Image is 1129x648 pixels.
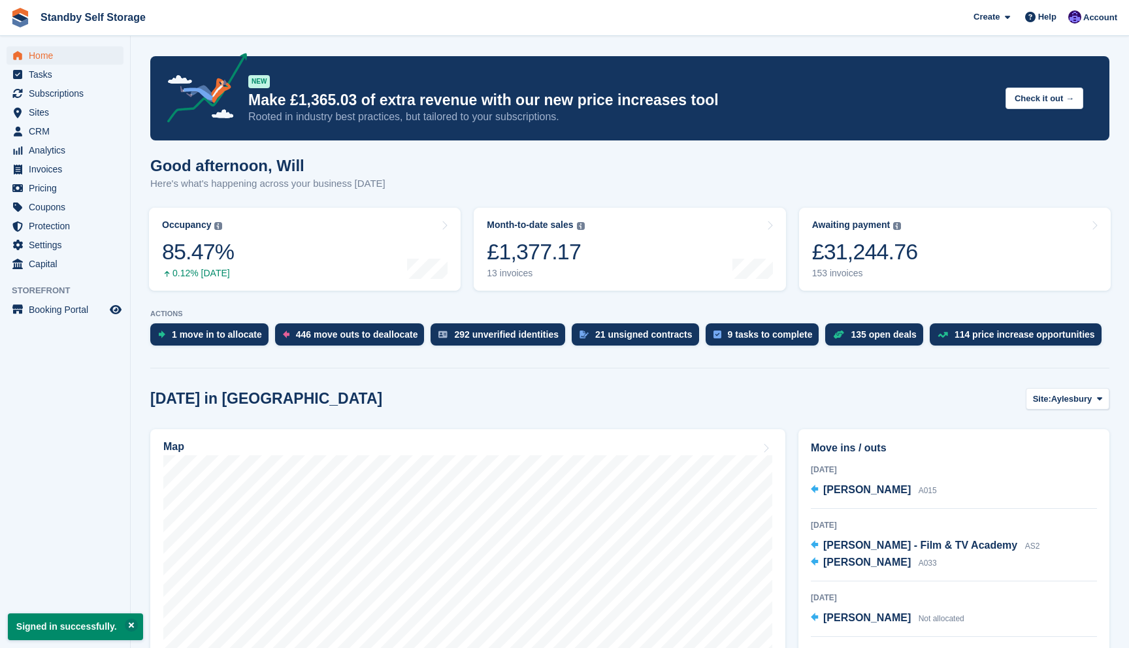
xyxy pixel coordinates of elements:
img: move_ins_to_allocate_icon-fdf77a2bb77ea45bf5b3d319d69a93e2d87916cf1d5bf7949dd705db3b84f3ca.svg [158,331,165,338]
span: [PERSON_NAME] [823,612,911,623]
a: [PERSON_NAME] A033 [811,555,937,572]
a: 135 open deals [825,323,929,352]
a: [PERSON_NAME] - Film & TV Academy AS2 [811,538,1039,555]
a: menu [7,46,123,65]
span: Pricing [29,179,107,197]
a: Awaiting payment £31,244.76 153 invoices [799,208,1111,291]
span: Subscriptions [29,84,107,103]
span: Tasks [29,65,107,84]
button: Site: Aylesbury [1026,388,1109,410]
span: A015 [919,486,937,495]
div: 446 move outs to deallocate [296,329,418,340]
span: Create [974,10,1000,24]
button: Check it out → [1006,88,1083,109]
span: AS2 [1025,542,1040,551]
img: move_outs_to_deallocate_icon-f764333ba52eb49d3ac5e1228854f67142a1ed5810a6f6cc68b1a99e826820c5.svg [283,331,289,338]
span: Sites [29,103,107,121]
h2: [DATE] in [GEOGRAPHIC_DATA] [150,390,382,408]
span: Aylesbury [1051,393,1092,406]
img: icon-info-grey-7440780725fd019a000dd9b08b2336e03edf1995a4989e88bcd33f0948082b44.svg [577,222,585,230]
img: icon-info-grey-7440780725fd019a000dd9b08b2336e03edf1995a4989e88bcd33f0948082b44.svg [214,222,222,230]
a: 1 move in to allocate [150,323,275,352]
img: deal-1b604bf984904fb50ccaf53a9ad4b4a5d6e5aea283cecdc64d6e3604feb123c2.svg [833,330,844,339]
h1: Good afternoon, Will [150,157,385,174]
a: menu [7,217,123,235]
img: contract_signature_icon-13c848040528278c33f63329250d36e43548de30e8caae1d1a13099fd9432cc5.svg [580,331,589,338]
span: Coupons [29,198,107,216]
div: Occupancy [162,219,211,231]
span: Storefront [12,284,130,297]
a: menu [7,84,123,103]
h2: Map [163,441,184,453]
div: 13 invoices [487,268,584,279]
a: 114 price increase opportunities [930,323,1108,352]
div: [DATE] [811,592,1097,604]
img: icon-info-grey-7440780725fd019a000dd9b08b2336e03edf1995a4989e88bcd33f0948082b44.svg [893,222,901,230]
div: [DATE] [811,519,1097,531]
a: menu [7,122,123,140]
span: Analytics [29,141,107,159]
div: 153 invoices [812,268,918,279]
h2: Move ins / outs [811,440,1097,456]
a: Occupancy 85.47% 0.12% [DATE] [149,208,461,291]
a: menu [7,198,123,216]
a: Month-to-date sales £1,377.17 13 invoices [474,208,785,291]
a: Preview store [108,302,123,317]
a: menu [7,179,123,197]
span: Booking Portal [29,300,107,319]
p: Here's what's happening across your business [DATE] [150,176,385,191]
img: Will [1068,10,1081,24]
a: menu [7,300,123,319]
img: task-75834270c22a3079a89374b754ae025e5fb1db73e45f91037f5363f120a921f8.svg [713,331,721,338]
a: menu [7,255,123,273]
div: Awaiting payment [812,219,891,231]
span: Not allocated [919,614,964,623]
div: 9 tasks to complete [728,329,813,340]
div: 21 unsigned contracts [595,329,693,340]
span: [PERSON_NAME] [823,484,911,495]
img: stora-icon-8386f47178a22dfd0bd8f6a31ec36ba5ce8667c1dd55bd0f319d3a0aa187defe.svg [10,8,30,27]
a: Standby Self Storage [35,7,151,28]
img: price-adjustments-announcement-icon-8257ccfd72463d97f412b2fc003d46551f7dbcb40ab6d574587a9cd5c0d94... [156,53,248,127]
div: 135 open deals [851,329,916,340]
div: 85.47% [162,238,234,265]
span: Invoices [29,160,107,178]
a: 9 tasks to complete [706,323,826,352]
a: menu [7,160,123,178]
img: verify_identity-adf6edd0f0f0b5bbfe63781bf79b02c33cf7c696d77639b501bdc392416b5a36.svg [438,331,448,338]
a: menu [7,236,123,254]
p: Rooted in industry best practices, but tailored to your subscriptions. [248,110,995,124]
a: 21 unsigned contracts [572,323,706,352]
span: Site: [1033,393,1051,406]
span: [PERSON_NAME] - Film & TV Academy [823,540,1017,551]
span: Home [29,46,107,65]
span: CRM [29,122,107,140]
span: Help [1038,10,1056,24]
div: 114 price increase opportunities [955,329,1095,340]
a: menu [7,141,123,159]
div: 1 move in to allocate [172,329,262,340]
span: Capital [29,255,107,273]
a: 446 move outs to deallocate [275,323,431,352]
div: NEW [248,75,270,88]
p: Make £1,365.03 of extra revenue with our new price increases tool [248,91,995,110]
span: Account [1083,11,1117,24]
a: menu [7,103,123,121]
div: Month-to-date sales [487,219,573,231]
div: 0.12% [DATE] [162,268,234,279]
span: Settings [29,236,107,254]
img: price_increase_opportunities-93ffe204e8149a01c8c9dc8f82e8f89637d9d84a8eef4429ea346261dce0b2c0.svg [938,332,948,338]
span: A033 [919,559,937,568]
p: ACTIONS [150,310,1109,318]
a: [PERSON_NAME] A015 [811,482,937,499]
span: Protection [29,217,107,235]
a: [PERSON_NAME] Not allocated [811,610,964,627]
a: 292 unverified identities [431,323,572,352]
div: £1,377.17 [487,238,584,265]
a: menu [7,65,123,84]
div: [DATE] [811,464,1097,476]
div: 292 unverified identities [454,329,559,340]
div: £31,244.76 [812,238,918,265]
span: [PERSON_NAME] [823,557,911,568]
p: Signed in successfully. [8,613,143,640]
